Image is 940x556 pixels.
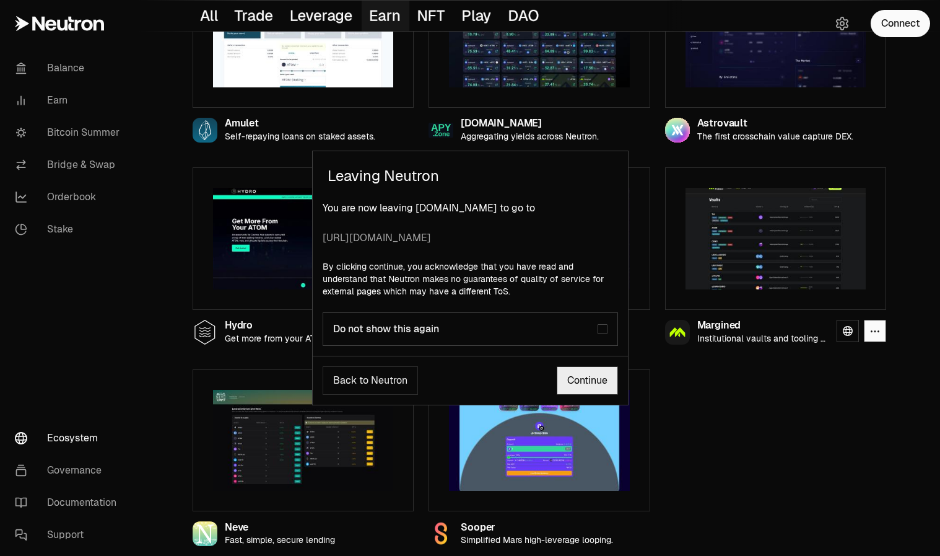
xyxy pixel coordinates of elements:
button: Back to Neutron [323,366,418,395]
h2: Leaving Neutron [313,151,628,201]
span: [URL][DOMAIN_NAME] [323,231,618,245]
a: Continue [557,366,618,395]
p: You are now leaving [DOMAIN_NAME] to go to [323,201,618,245]
div: Do not show this again [333,323,598,335]
button: Do not show this again [598,324,607,334]
p: By clicking continue, you acknowledge that you have read and understand that Neutron makes no gua... [323,260,618,298]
